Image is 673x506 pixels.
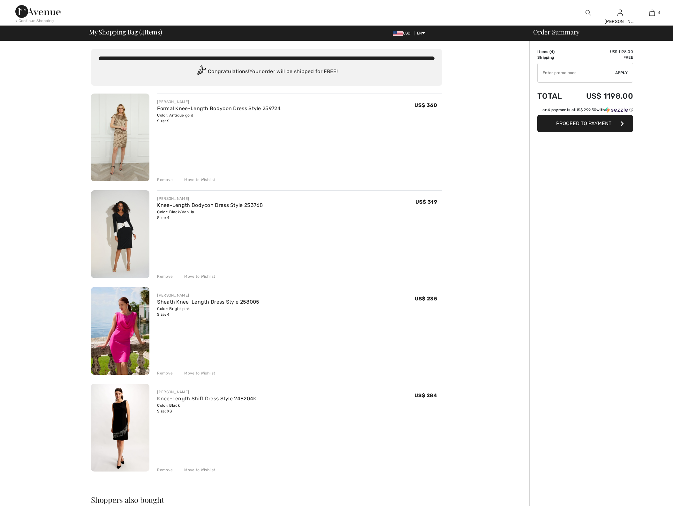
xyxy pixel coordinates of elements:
div: [PERSON_NAME] [604,18,636,25]
div: Color: Antique gold Size: S [157,112,281,124]
span: US$ 235 [415,296,437,302]
div: [PERSON_NAME] [157,292,259,298]
a: 4 [636,9,668,17]
span: US$ 284 [414,392,437,398]
span: USD [393,31,413,35]
img: US Dollar [393,31,403,36]
div: or 4 payments ofUS$ 299.50withSezzle Click to learn more about Sezzle [537,107,633,115]
div: Move to Wishlist [179,177,215,183]
a: Knee-Length Shift Dress Style 248204K [157,396,256,402]
img: Sezzle [605,107,628,113]
td: US$ 1198.00 [570,85,633,107]
div: [PERSON_NAME] [157,196,263,201]
div: Color: Bright pink Size: 4 [157,306,259,317]
span: 4 [658,10,660,16]
td: Shipping [537,55,570,60]
img: Formal Knee-Length Bodycon Dress Style 259724 [91,94,149,181]
div: Color: Black/Vanilla Size: 4 [157,209,263,221]
span: US$ 360 [414,102,437,108]
div: [PERSON_NAME] [157,99,281,105]
div: Color: Black Size: XS [157,403,256,414]
img: Sheath Knee-Length Dress Style 258005 [91,287,149,375]
img: My Bag [649,9,655,17]
a: Knee-Length Bodycon Dress Style 253768 [157,202,263,208]
td: Items ( ) [537,49,570,55]
div: Remove [157,177,173,183]
td: Free [570,55,633,60]
input: Promo code [538,63,615,82]
div: Remove [157,274,173,279]
div: Move to Wishlist [179,274,215,279]
span: US$ 299.50 [575,108,596,112]
td: US$ 1198.00 [570,49,633,55]
span: Apply [615,70,628,76]
img: 1ère Avenue [15,5,61,18]
div: or 4 payments of with [542,107,633,113]
span: Proceed to Payment [556,120,611,126]
span: My Shopping Bag ( Items) [89,29,162,35]
span: EN [417,31,425,35]
a: Formal Knee-Length Bodycon Dress Style 259724 [157,105,281,111]
div: [PERSON_NAME] [157,389,256,395]
img: Knee-Length Bodycon Dress Style 253768 [91,190,149,278]
a: Sign In [617,10,623,16]
div: Congratulations! Your order will be shipped for FREE! [99,65,435,78]
div: Move to Wishlist [179,370,215,376]
h2: Shoppers also bought [91,496,442,503]
button: Proceed to Payment [537,115,633,132]
div: Move to Wishlist [179,467,215,473]
div: < Continue Shopping [15,18,54,24]
a: Sheath Knee-Length Dress Style 258005 [157,299,259,305]
div: Order Summary [526,29,669,35]
td: Total [537,85,570,107]
img: search the website [586,9,591,17]
span: 4 [141,27,144,35]
img: My Info [617,9,623,17]
div: Remove [157,370,173,376]
img: Congratulation2.svg [195,65,208,78]
span: 4 [551,49,553,54]
div: Remove [157,467,173,473]
img: Knee-Length Shift Dress Style 248204K [91,384,149,472]
span: US$ 319 [415,199,437,205]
